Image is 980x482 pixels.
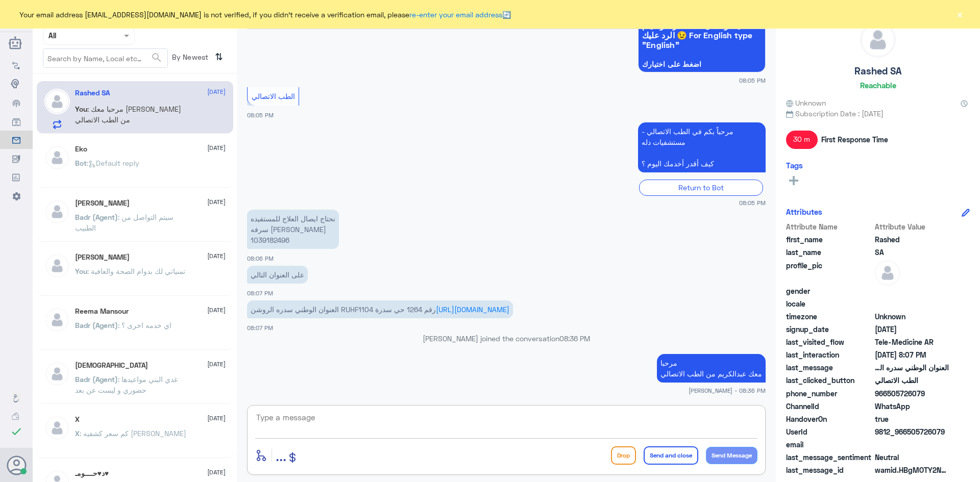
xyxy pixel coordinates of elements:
span: phone_number [786,388,873,399]
span: Tele-Medicine AR [875,337,949,347]
span: search [151,52,163,64]
span: ChannelId [786,401,873,412]
span: Unknown [875,311,949,322]
div: Return to Bot [639,180,763,195]
span: SA [875,247,949,258]
span: [PERSON_NAME] - 08:36 PM [689,386,766,395]
span: null [875,439,949,450]
span: : كم سعر كشفيه [PERSON_NAME] [80,429,186,438]
h6: Tags [786,161,803,170]
p: 19/8/2025, 8:07 PM [247,266,308,284]
span: 08:07 PM [247,290,273,296]
span: 08:06 PM [247,255,274,262]
span: : اي خدمه اخرى ؟ [118,321,171,329]
i: check [10,425,22,438]
span: last_message_id [786,465,873,475]
img: defaultAdmin.png [861,22,895,57]
span: : Default reply [87,159,139,167]
span: [DATE] [207,251,226,261]
span: X [75,429,80,438]
span: اضغط على اختيارك [642,60,762,68]
img: defaultAdmin.png [44,145,70,170]
button: Send and close [644,446,698,465]
img: defaultAdmin.png [875,260,900,286]
span: 2025-08-19T17:07:17.42Z [875,349,949,360]
span: 2 [875,401,949,412]
span: last_visited_flow [786,337,873,347]
p: 19/8/2025, 8:36 PM [657,354,766,383]
span: [DATE] [207,414,226,423]
span: : غدي البني مواعيدها حضوري و ليست عن بعد [75,375,178,394]
img: defaultAdmin.png [44,307,70,333]
input: Search by Name, Local etc… [43,49,167,67]
span: [DATE] [207,468,226,477]
p: 19/8/2025, 8:07 PM [247,300,513,318]
h6: Attributes [786,207,822,216]
p: 19/8/2025, 8:06 PM [247,210,339,249]
span: profile_pic [786,260,873,284]
span: last_interaction [786,349,873,360]
span: العنوان الوطني سدره الروشن RUHF1104 رقم 1264 حي سدرة https://maps.google.com/?q=24.869019,46.751480 [875,362,949,373]
span: You [75,105,87,113]
span: last_clicked_button [786,375,873,386]
button: Drop [611,446,636,465]
span: Attribute Value [875,221,949,232]
span: signup_date [786,324,873,335]
h5: سبحان الله [75,361,148,370]
span: HandoverOn [786,414,873,424]
img: defaultAdmin.png [44,253,70,278]
span: Bot [75,159,87,167]
p: 19/8/2025, 8:05 PM [638,122,766,172]
span: ... [276,446,286,464]
span: [DATE] [207,306,226,315]
span: true [875,414,949,424]
span: 08:07 PM [247,324,273,331]
span: 30 m [786,131,818,149]
h5: Eko [75,145,87,154]
button: Send Message [706,447,757,464]
img: defaultAdmin.png [44,89,70,114]
span: Unknown [786,97,826,108]
span: email [786,439,873,450]
button: search [151,49,163,66]
span: null [875,286,949,296]
span: : سيتم التواصل من الطبيب [75,213,174,232]
span: You [75,267,87,275]
span: timezone [786,311,873,322]
img: defaultAdmin.png [44,415,70,441]
span: 2025-08-19T17:05:42.565Z [875,324,949,335]
h5: د♥حــــومـ♥ [75,469,109,478]
span: [DATE] [207,360,226,369]
span: Badr (Agent) [75,321,118,329]
span: 08:36 PM [559,334,590,343]
span: [DATE] [207,143,226,153]
span: First Response Time [821,134,888,145]
span: 08:05 PM [739,198,766,207]
span: locale [786,298,873,309]
span: : تمنياتي لك بدوام الصحة والعافية [87,267,185,275]
span: Subscription Date : [DATE] [786,108,970,119]
a: re-enter your email address [409,10,502,19]
button: ... [276,444,286,467]
span: Badr (Agent) [75,213,118,221]
span: Rashed [875,234,949,245]
span: الطب الاتصالي [252,92,295,100]
h6: Reachable [860,81,896,90]
h5: Anas [75,199,130,208]
span: Your email address [EMAIL_ADDRESS][DOMAIN_NAME] is not verified, if you didn't receive a verifica... [19,9,511,20]
span: null [875,298,949,309]
span: UserId [786,426,873,437]
h5: Rashed SA [854,65,901,77]
span: 08:05 PM [739,76,766,85]
h5: Rashed SA [75,89,110,97]
span: wamid.HBgMOTY2NTA1NzI2MDc5FQIAEhgUM0EwODA1MDAxMjQ4REY0NDFBRjMA [875,465,949,475]
span: gender [786,286,873,296]
button: Avatar [7,455,26,475]
img: defaultAdmin.png [44,199,70,224]
a: [URL][DOMAIN_NAME] [436,305,509,314]
h5: X [75,415,80,424]
span: first_name [786,234,873,245]
img: defaultAdmin.png [44,361,70,387]
span: العنوان الوطني سدره الروشن RUHF1104 رقم 1264 حي سدرة [251,305,436,314]
span: By Newest [168,48,211,69]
